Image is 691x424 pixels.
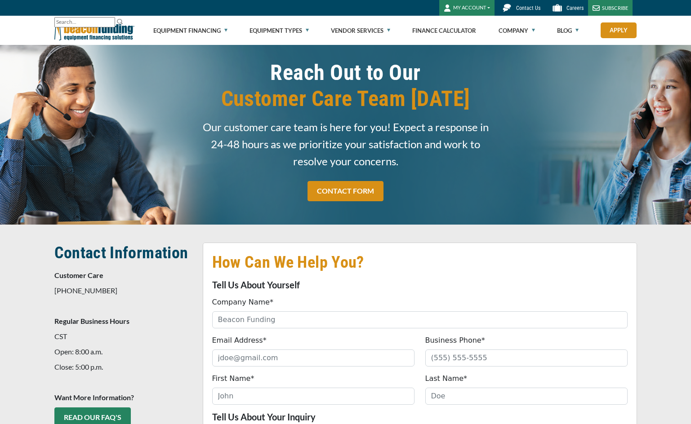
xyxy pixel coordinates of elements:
[412,16,476,45] a: Finance Calculator
[212,335,267,346] label: Email Address*
[203,119,489,170] span: Our customer care team is here for you! Expect a response in 24-48 hours as we prioritize your sa...
[116,18,124,25] img: Search
[425,388,628,405] input: Doe
[331,16,390,45] a: Vendor Services
[54,346,192,357] p: Open: 8:00 a.m.
[601,22,637,38] a: Apply
[557,16,579,45] a: Blog
[212,297,273,308] label: Company Name*
[54,393,134,402] strong: Want More Information?
[54,362,192,372] p: Close: 5:00 p.m.
[203,60,489,112] h1: Reach Out to Our
[212,349,415,367] input: jdoe@gmail.com
[54,317,129,325] strong: Regular Business Hours
[212,311,628,328] input: Beacon Funding
[54,271,103,279] strong: Customer Care
[425,373,468,384] label: Last Name*
[425,349,628,367] input: (555) 555-5555
[203,86,489,112] span: Customer Care Team [DATE]
[516,5,540,11] span: Contact Us
[212,388,415,405] input: John
[250,16,309,45] a: Equipment Types
[54,285,192,296] p: [PHONE_NUMBER]
[153,16,227,45] a: Equipment Financing
[308,181,383,201] a: CONTACT FORM
[54,17,115,27] input: Search
[212,411,628,422] p: Tell Us About Your Inquiry
[54,243,192,263] h2: Contact Information
[212,252,628,273] h2: How Can We Help You?
[212,279,628,290] p: Tell Us About Yourself
[106,19,113,26] a: Clear search text
[54,331,192,342] p: CST
[212,373,254,384] label: First Name*
[566,5,584,11] span: Careers
[54,16,134,45] img: Beacon Funding Corporation logo
[499,16,535,45] a: Company
[425,335,485,346] label: Business Phone*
